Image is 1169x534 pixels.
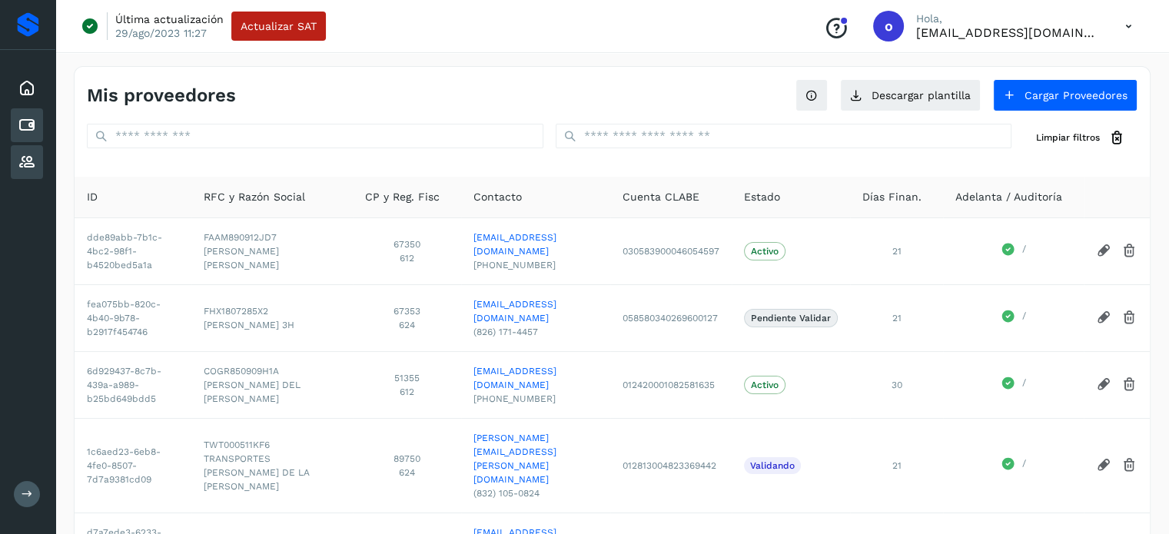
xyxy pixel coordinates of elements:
span: FAAM890912JD7 [204,231,340,244]
span: TWT000511KF6 [204,438,340,452]
td: 1c6aed23-6eb8-4fe0-8507-7d7a9381cd09 [75,418,191,512]
span: [PERSON_NAME] DEL [PERSON_NAME] [204,378,340,406]
a: [EMAIL_ADDRESS][DOMAIN_NAME] [473,364,598,392]
button: Actualizar SAT [231,12,326,41]
div: / [955,376,1071,394]
td: dde89abb-7b1c-4bc2-98f1-b4520bed5a1a [75,217,191,284]
td: 058580340269600127 [610,284,732,351]
span: Actualizar SAT [241,21,317,32]
span: (826) 171-4457 [473,325,598,339]
p: Pendiente Validar [751,313,831,323]
span: 624 [365,466,449,479]
div: / [955,242,1071,260]
td: fea075bb-820c-4b40-9b78-b2917f454746 [75,284,191,351]
button: Cargar Proveedores [993,79,1137,111]
span: Limpiar filtros [1036,131,1100,144]
a: [EMAIL_ADDRESS][DOMAIN_NAME] [473,297,598,325]
td: 6d929437-8c7b-439a-a989-b25bd649bdd5 [75,351,191,418]
span: 89750 [365,452,449,466]
span: 30 [891,380,902,390]
span: Días Finan. [862,189,922,205]
span: ID [87,189,98,205]
span: 67353 [365,304,449,318]
p: Última actualización [115,12,224,26]
span: TRANSPORTES [PERSON_NAME] DE LA [PERSON_NAME] [204,452,340,493]
span: COGR850909H1A [204,364,340,378]
span: RFC y Razón Social [204,189,305,205]
span: 67350 [365,237,449,251]
span: 612 [365,385,449,399]
span: CP y Reg. Fisc [365,189,440,205]
span: Adelanta / Auditoría [955,189,1062,205]
a: [PERSON_NAME][EMAIL_ADDRESS][PERSON_NAME][DOMAIN_NAME] [473,431,598,486]
td: 030583900046054597 [610,217,732,284]
span: 624 [365,318,449,332]
div: / [955,309,1071,327]
span: 21 [892,460,901,471]
h4: Mis proveedores [87,85,236,107]
p: Hola, [916,12,1101,25]
span: [PHONE_NUMBER] [473,392,598,406]
a: [EMAIL_ADDRESS][DOMAIN_NAME] [473,231,598,258]
span: Cuenta CLABE [623,189,699,205]
p: orlando@rfllogistics.com.mx [916,25,1101,40]
div: Inicio [11,71,43,105]
p: Validando [750,460,795,471]
button: Descargar plantilla [840,79,981,111]
span: [PERSON_NAME] [PERSON_NAME] [204,244,340,272]
span: 612 [365,251,449,265]
td: 012420001082581635 [610,351,732,418]
span: Estado [744,189,780,205]
p: 29/ago/2023 11:27 [115,26,207,40]
div: Proveedores [11,145,43,179]
span: 21 [892,313,901,323]
button: Limpiar filtros [1024,124,1137,152]
span: 51355 [365,371,449,385]
span: Contacto [473,189,522,205]
span: 21 [892,246,901,257]
span: FHX1807285X2 [204,304,340,318]
span: [PHONE_NUMBER] [473,258,598,272]
p: Activo [751,246,779,257]
span: [PERSON_NAME] 3H [204,318,340,332]
div: / [955,456,1071,475]
td: 012813004823369442 [610,418,732,512]
p: Activo [751,380,779,390]
span: (832) 105-0824 [473,486,598,500]
div: Cuentas por pagar [11,108,43,142]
